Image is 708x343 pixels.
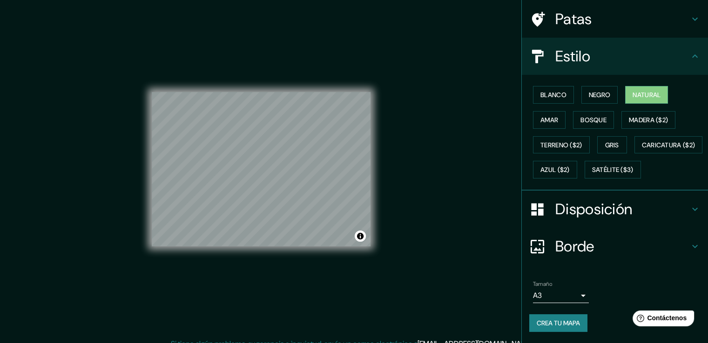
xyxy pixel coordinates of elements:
canvas: Mapa [152,92,371,246]
font: Estilo [555,46,590,66]
button: Madera ($2) [621,111,675,129]
font: Tamaño [533,280,552,288]
button: Bosque [573,111,614,129]
font: Crea tu mapa [537,319,580,327]
font: Blanco [540,91,566,99]
div: Patas [522,0,708,38]
font: A3 [533,290,542,300]
font: Caricatura ($2) [642,141,695,149]
font: Negro [589,91,611,99]
div: Disposición [522,191,708,228]
div: Estilo [522,38,708,75]
font: Satélite ($3) [592,166,634,174]
font: Madera ($2) [629,116,668,124]
button: Amar [533,111,566,129]
font: Amar [540,116,558,124]
button: Blanco [533,86,574,104]
button: Natural [625,86,668,104]
font: Disposición [555,199,632,219]
font: Terreno ($2) [540,141,582,149]
button: Caricatura ($2) [634,136,703,154]
font: Bosque [580,116,607,124]
font: Gris [605,141,619,149]
font: Azul ($2) [540,166,570,174]
font: Natural [633,91,661,99]
button: Gris [597,136,627,154]
button: Activar o desactivar atribución [355,231,366,242]
button: Azul ($2) [533,161,577,178]
iframe: Lanzador de widgets de ayuda [625,307,698,333]
font: Patas [555,9,592,29]
button: Crea tu mapa [529,314,587,332]
div: Borde [522,228,708,265]
button: Terreno ($2) [533,136,590,154]
font: Borde [555,237,594,256]
div: A3 [533,288,589,303]
button: Satélite ($3) [585,161,641,178]
button: Negro [581,86,618,104]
